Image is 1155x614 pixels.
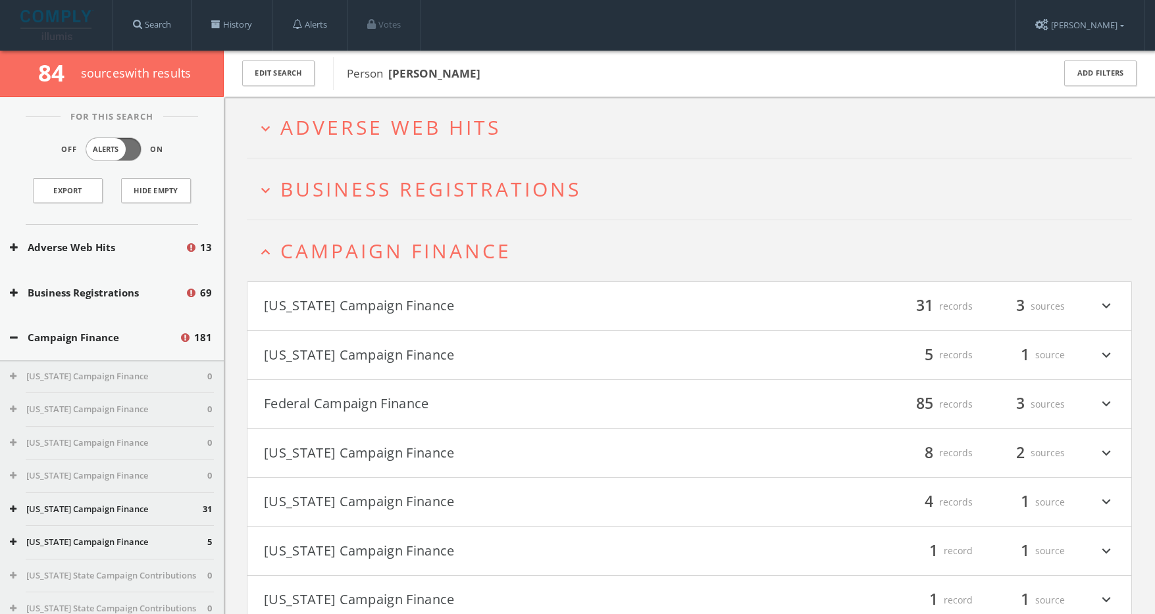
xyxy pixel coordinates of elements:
[61,144,77,155] span: Off
[1098,589,1115,611] i: expand_more
[1015,588,1035,611] span: 1
[264,344,690,366] button: [US_STATE] Campaign Finance
[200,285,212,300] span: 69
[1064,60,1137,86] button: Add Filters
[986,442,1065,464] div: sources
[894,589,973,611] div: record
[10,536,207,549] button: [US_STATE] Campaign Finance
[150,144,163,155] span: On
[207,370,212,383] span: 0
[894,393,973,415] div: records
[10,403,207,416] button: [US_STATE] Campaign Finance
[347,66,480,81] span: Person
[919,441,939,464] span: 8
[910,295,939,318] span: 31
[264,442,690,464] button: [US_STATE] Campaign Finance
[10,437,207,450] button: [US_STATE] Campaign Finance
[200,240,212,255] span: 13
[894,344,973,366] div: records
[1098,540,1115,562] i: expand_more
[264,295,690,318] button: [US_STATE] Campaign Finance
[1098,442,1115,464] i: expand_more
[207,437,212,450] span: 0
[207,469,212,483] span: 0
[1098,491,1115,513] i: expand_more
[257,181,274,199] i: expand_more
[1098,344,1115,366] i: expand_more
[1010,295,1031,318] span: 3
[10,285,185,300] button: Business Registrations
[1015,539,1035,562] span: 1
[264,393,690,415] button: Federal Campaign Finance
[280,114,501,141] span: Adverse Web Hits
[986,393,1065,415] div: sources
[242,60,315,86] button: Edit Search
[10,569,207,582] button: [US_STATE] State Campaign Contributions
[264,491,690,513] button: [US_STATE] Campaign Finance
[986,589,1065,611] div: source
[280,176,581,202] span: Business Registrations
[10,370,207,383] button: [US_STATE] Campaign Finance
[194,330,212,345] span: 181
[61,110,163,124] span: For This Search
[257,240,1132,262] button: expand_lessCampaign Finance
[264,589,690,611] button: [US_STATE] Campaign Finance
[207,536,212,549] span: 5
[257,120,274,137] i: expand_more
[919,490,939,513] span: 4
[1098,393,1115,415] i: expand_more
[264,540,690,562] button: [US_STATE] Campaign Finance
[1010,392,1031,415] span: 3
[33,178,103,203] a: Export
[81,65,192,81] span: source s with results
[1015,343,1035,366] span: 1
[923,588,944,611] span: 1
[986,540,1065,562] div: source
[1015,490,1035,513] span: 1
[10,330,179,345] button: Campaign Finance
[280,237,511,264] span: Campaign Finance
[910,392,939,415] span: 85
[121,178,191,203] button: Hide Empty
[919,343,939,366] span: 5
[923,539,944,562] span: 1
[257,116,1132,138] button: expand_moreAdverse Web Hits
[1098,295,1115,318] i: expand_more
[10,503,203,516] button: [US_STATE] Campaign Finance
[38,57,76,88] span: 84
[388,66,480,81] b: [PERSON_NAME]
[894,491,973,513] div: records
[203,503,212,516] span: 31
[207,403,212,416] span: 0
[257,243,274,261] i: expand_less
[1010,441,1031,464] span: 2
[894,540,973,562] div: record
[257,178,1132,200] button: expand_moreBusiness Registrations
[10,240,185,255] button: Adverse Web Hits
[986,491,1065,513] div: source
[894,442,973,464] div: records
[894,295,973,318] div: records
[986,295,1065,318] div: sources
[207,569,212,582] span: 0
[986,344,1065,366] div: source
[20,10,94,40] img: illumis
[10,469,207,483] button: [US_STATE] Campaign Finance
